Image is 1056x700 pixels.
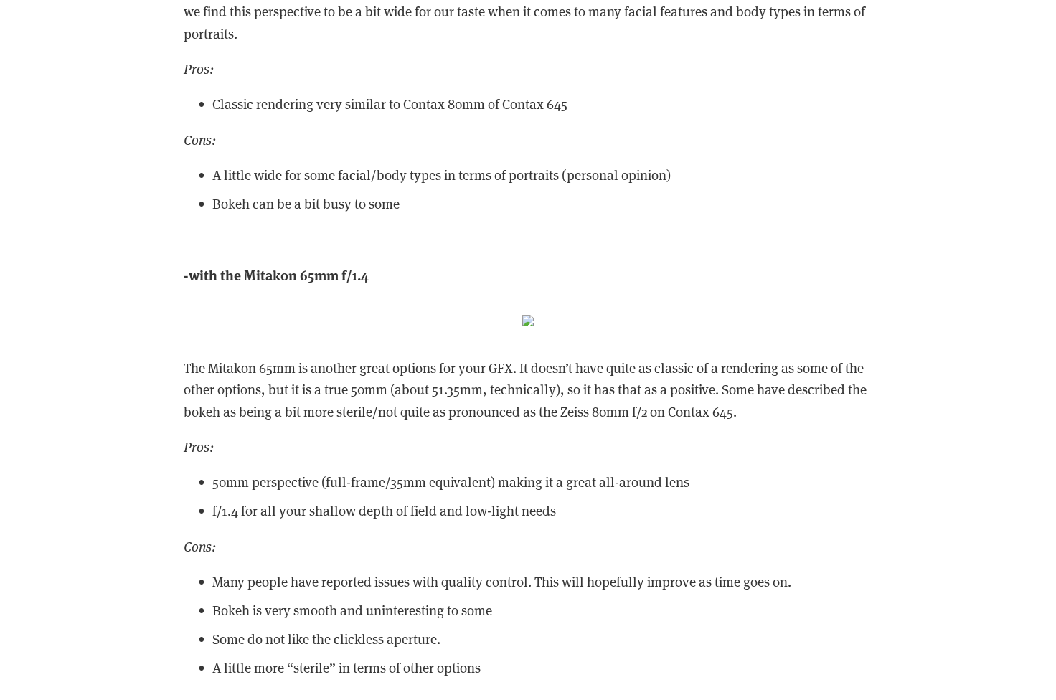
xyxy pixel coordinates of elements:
p: Bokeh can be a bit busy to some [212,193,872,214]
em: Pros: [184,60,214,77]
p: Bokeh is very smooth and uninteresting to some [212,600,872,621]
em: Cons: [184,537,216,555]
strong: -with the Mitakon 65mm f/1.4 [184,265,369,284]
img: q [522,315,534,326]
em: Pros: [184,437,214,455]
p: f/1.4 for all your shallow depth of field and low-light needs [212,500,872,521]
p: The Mitakon 65mm is another great options for your GFX. It doesn’t have quite as classic of a ren... [184,357,872,422]
em: Cons: [184,131,216,148]
p: 50mm perspective (full-frame/35mm equivalent) making it a great all-around lens [212,471,872,493]
p: Many people have reported issues with quality control. This will hopefully improve as time goes on. [212,571,872,592]
p: A little wide for some facial/body types in terms of portraits (personal opinion) [212,164,872,186]
p: Classic rendering very similar to Contax 80mm of Contax 645 [212,93,872,115]
p: A little more “sterile” in terms of other options [212,657,872,678]
p: Some do not like the clickless aperture. [212,628,872,650]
